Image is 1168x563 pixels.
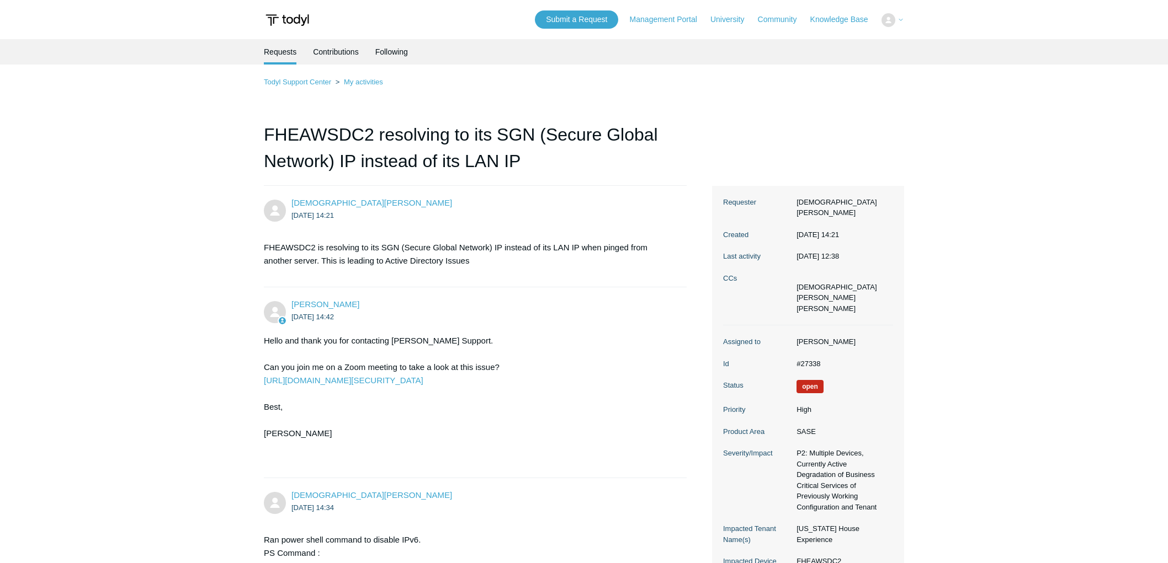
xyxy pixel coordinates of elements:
[375,39,408,65] a: Following
[291,503,334,512] time: 2025-08-18T14:34:58Z
[797,252,839,260] time: 2025-10-07T12:38:52+00:00
[723,197,791,208] dt: Requester
[723,448,791,459] dt: Severity/Impact
[291,490,452,500] a: [DEMOGRAPHIC_DATA][PERSON_NAME]
[291,299,359,309] span: Kris Haire
[291,198,452,207] a: [DEMOGRAPHIC_DATA][PERSON_NAME]
[723,251,791,262] dt: Last activity
[630,14,708,25] a: Management Portal
[723,523,791,545] dt: Impacted Tenant Name(s)
[264,376,423,385] a: [URL][DOMAIN_NAME][SECURITY_DATA]
[797,303,888,314] li: Andrew Overton
[723,273,791,284] dt: CCs
[797,282,888,303] li: Christos Kusmich
[264,78,331,86] a: Todyl Support Center
[791,358,893,369] dd: #27338
[264,334,676,467] div: Hello and thank you for contacting [PERSON_NAME] Support. Can you join me on a Zoom meeting to ta...
[723,358,791,369] dt: Id
[791,404,893,415] dd: High
[535,10,618,29] a: Submit a Request
[291,490,452,500] span: Christos Kusmich
[723,336,791,347] dt: Assigned to
[758,14,808,25] a: Community
[264,78,333,86] li: Todyl Support Center
[797,380,824,393] span: We are working on a response for you
[791,426,893,437] dd: SASE
[791,448,893,512] dd: P2: Multiple Devices, Currently Active Degradation of Business Critical Services of Previously Wo...
[710,14,755,25] a: University
[344,78,383,86] a: My activities
[291,211,334,219] time: 2025-08-12T14:21:13Z
[313,39,359,65] a: Contributions
[791,336,893,347] dd: [PERSON_NAME]
[264,39,296,65] li: Requests
[291,299,359,309] a: [PERSON_NAME]
[723,404,791,415] dt: Priority
[723,426,791,437] dt: Product Area
[723,380,791,391] dt: Status
[264,241,676,267] p: FHEAWSDC2 is resolving to its SGN (Secure Global Network) IP instead of its LAN IP when pinged fr...
[791,197,893,218] dd: [DEMOGRAPHIC_DATA][PERSON_NAME]
[291,313,334,321] time: 2025-08-12T14:42:19Z
[791,523,893,545] dd: [US_STATE] House Experience
[333,78,383,86] li: My activities
[797,230,839,239] time: 2025-08-12T14:21:13+00:00
[810,14,879,25] a: Knowledge Base
[264,121,687,186] h1: FHEAWSDC2 resolving to its SGN (Secure Global Network) IP instead of its LAN IP
[723,229,791,240] dt: Created
[264,10,311,30] img: Todyl Support Center Help Center home page
[291,198,452,207] span: Christos Kusmich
